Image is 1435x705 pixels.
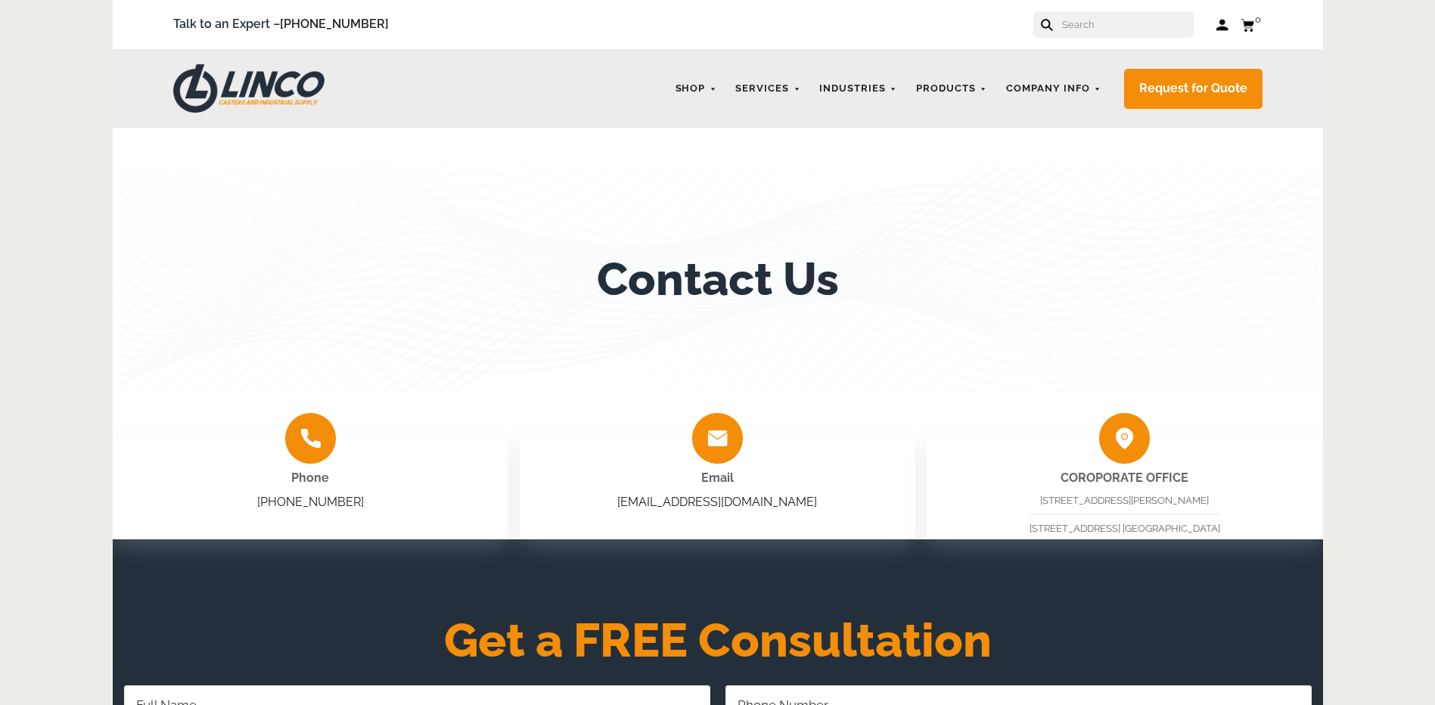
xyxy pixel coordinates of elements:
h1: Contact Us [597,253,839,306]
strong: COROPORATE OFFICE [1061,471,1188,485]
a: Company Info [999,74,1109,104]
a: Services [728,74,808,104]
a: [PHONE_NUMBER] [280,17,389,31]
span: [STREET_ADDRESS][PERSON_NAME] [1040,495,1209,506]
input: Search [1061,11,1194,38]
img: group-2009.png [285,413,336,464]
h2: Get a FREE Consultation [113,623,1323,659]
span: Email [701,471,734,485]
a: [EMAIL_ADDRESS][DOMAIN_NAME] [617,495,817,509]
span: 0 [1255,14,1261,25]
img: group-2008.png [692,413,743,464]
a: 0 [1241,15,1263,34]
a: [PHONE_NUMBER] [257,495,364,509]
a: Industries [812,74,905,104]
span: Phone [291,471,329,485]
span: [STREET_ADDRESS] [GEOGRAPHIC_DATA] [1030,523,1220,534]
span: Talk to an Expert – [173,14,389,35]
a: Log in [1216,17,1229,33]
img: LINCO CASTERS & INDUSTRIAL SUPPLY [173,64,325,113]
a: Products [909,74,995,104]
img: group-2010.png [1099,413,1150,464]
a: Request for Quote [1124,69,1263,109]
a: Shop [668,74,725,104]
